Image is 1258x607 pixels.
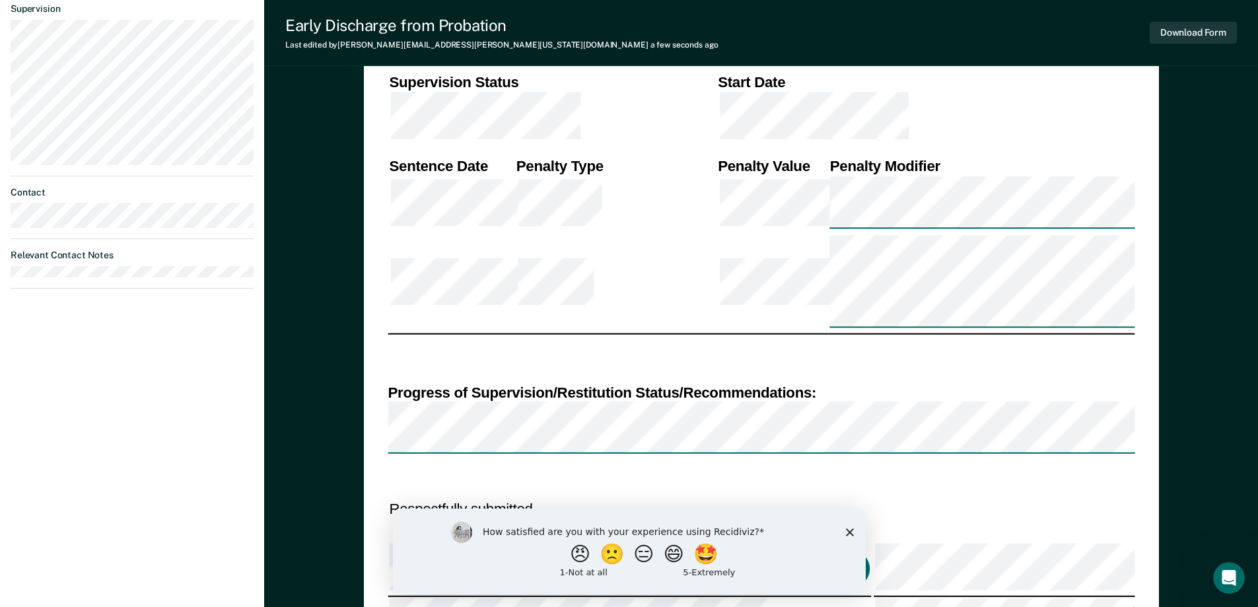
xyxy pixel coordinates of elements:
[285,40,718,50] div: Last edited by [PERSON_NAME][EMAIL_ADDRESS][PERSON_NAME][US_STATE][DOMAIN_NAME]
[716,73,1135,92] th: Start Date
[828,157,1135,176] th: Penalty Modifier
[514,157,716,176] th: Penalty Type
[11,250,254,261] dt: Relevant Contact Notes
[11,187,254,198] dt: Contact
[11,3,254,15] dt: Supervision
[388,157,514,176] th: Sentence Date
[1213,562,1245,594] iframe: Intercom live chat
[393,509,866,594] iframe: Survey by Kim from Recidiviz
[716,157,829,176] th: Penalty Value
[1150,22,1237,44] button: Download Form
[285,16,718,35] div: Early Discharge from Probation
[650,40,718,50] span: a few seconds ago
[388,498,870,520] td: Respectfully submitted,
[388,73,716,92] th: Supervision Status
[388,383,1135,402] div: Progress of Supervision/Restitution Status/Recommendations:
[812,551,869,587] button: Click to Sign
